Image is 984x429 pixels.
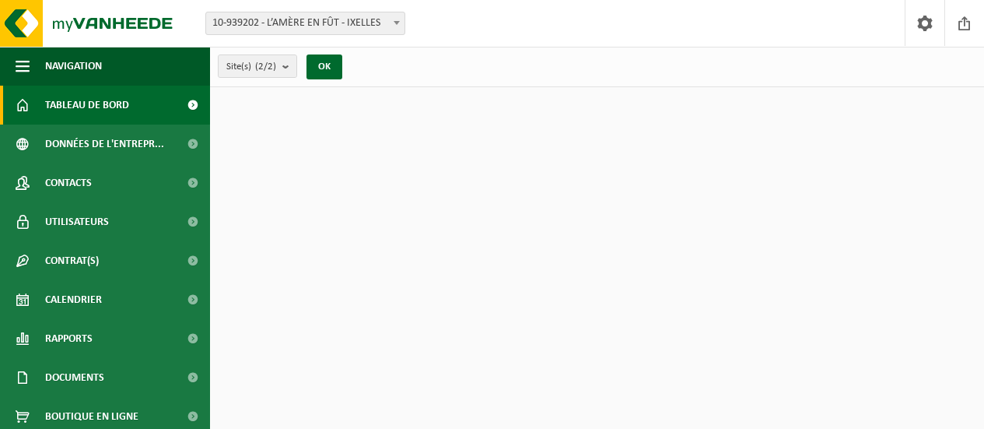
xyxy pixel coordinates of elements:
[45,47,102,86] span: Navigation
[45,280,102,319] span: Calendrier
[45,202,109,241] span: Utilisateurs
[45,86,129,125] span: Tableau de bord
[226,55,276,79] span: Site(s)
[306,55,342,79] button: OK
[206,12,404,34] span: 10-939202 - L’AMÈRE EN FÛT - IXELLES
[45,241,99,280] span: Contrat(s)
[45,358,104,397] span: Documents
[218,55,297,78] button: Site(s)(2/2)
[255,62,276,72] count: (2/2)
[45,319,93,358] span: Rapports
[45,164,92,202] span: Contacts
[205,12,405,35] span: 10-939202 - L’AMÈRE EN FÛT - IXELLES
[45,125,164,164] span: Données de l'entrepr...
